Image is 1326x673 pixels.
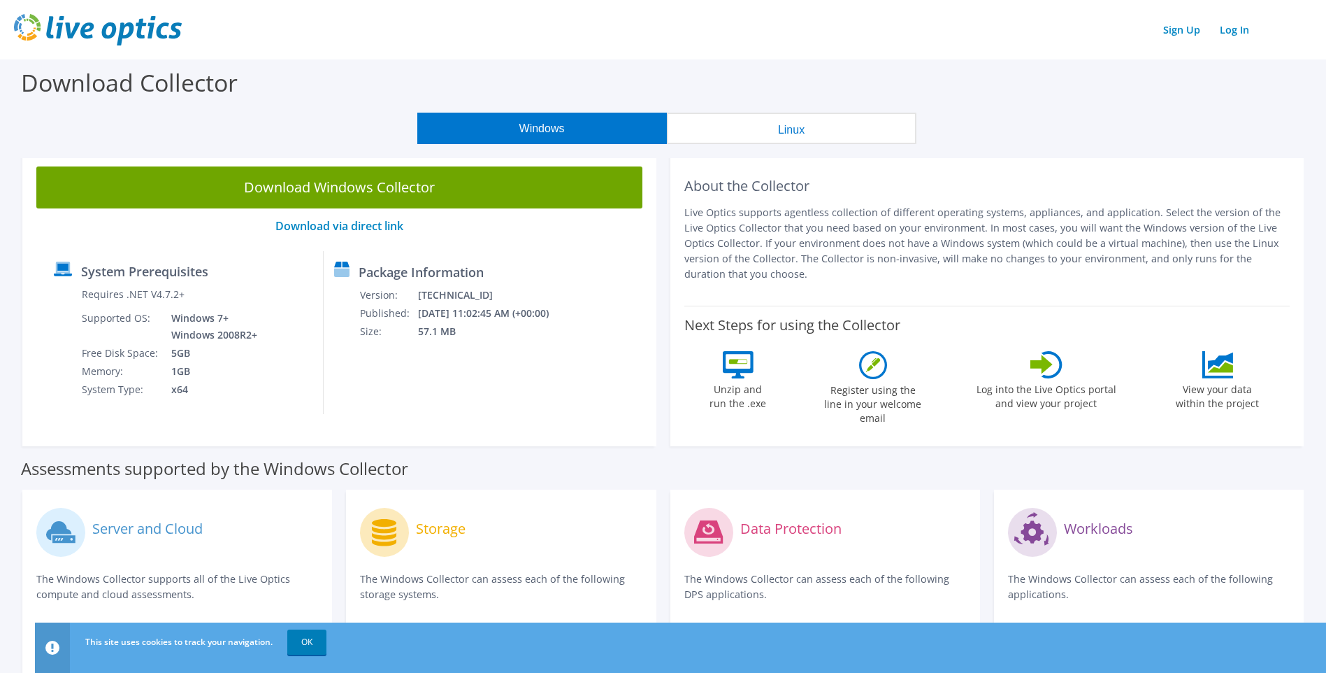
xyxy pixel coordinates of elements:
td: x64 [161,381,260,399]
label: Log into the Live Optics portal and view your project [976,378,1117,411]
p: The Windows Collector can assess each of the following DPS applications. [684,572,966,602]
label: Data Protection [740,522,842,536]
td: 1GB [161,362,260,381]
td: Windows 7+ Windows 2008R2+ [161,309,260,344]
td: Memory: [81,362,161,381]
button: Linux [667,113,916,144]
label: Storage [416,522,466,536]
a: Download Windows Collector [36,167,642,208]
td: Size: [359,323,417,341]
label: Package Information [359,265,484,279]
p: The Windows Collector can assess each of the following applications. [1008,572,1290,602]
a: OK [287,630,326,655]
p: The Windows Collector supports all of the Live Optics compute and cloud assessments. [36,572,318,602]
img: live_optics_svg.svg [14,14,182,45]
a: Sign Up [1156,20,1207,40]
td: [DATE] 11:02:45 AM (+00:00) [417,304,568,323]
label: View your data within the project [1167,378,1268,411]
label: Workloads [1064,522,1133,536]
label: Next Steps for using the Collector [684,317,900,334]
button: Windows [417,113,667,144]
td: 57.1 MB [417,323,568,341]
label: Download Collector [21,66,238,99]
label: Unzip and run the .exe [706,378,770,411]
td: Published: [359,304,417,323]
label: Requires .NET V4.7.2+ [82,288,185,302]
label: Server and Cloud [92,522,203,536]
label: Assessments supported by the Windows Collector [21,462,408,476]
p: The Windows Collector can assess each of the following storage systems. [360,572,642,602]
td: [TECHNICAL_ID] [417,286,568,304]
label: System Prerequisites [81,264,208,278]
span: This site uses cookies to track your navigation. [85,636,273,648]
td: System Type: [81,381,161,399]
td: Supported OS: [81,309,161,344]
td: 5GB [161,344,260,362]
label: Register using the line in your welcome email [821,379,925,425]
td: Version: [359,286,417,304]
a: Log In [1213,20,1256,40]
h2: About the Collector [684,178,1290,194]
td: Free Disk Space: [81,344,161,362]
a: Download via direct link [275,218,403,234]
p: Live Optics supports agentless collection of different operating systems, appliances, and applica... [684,205,1290,282]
